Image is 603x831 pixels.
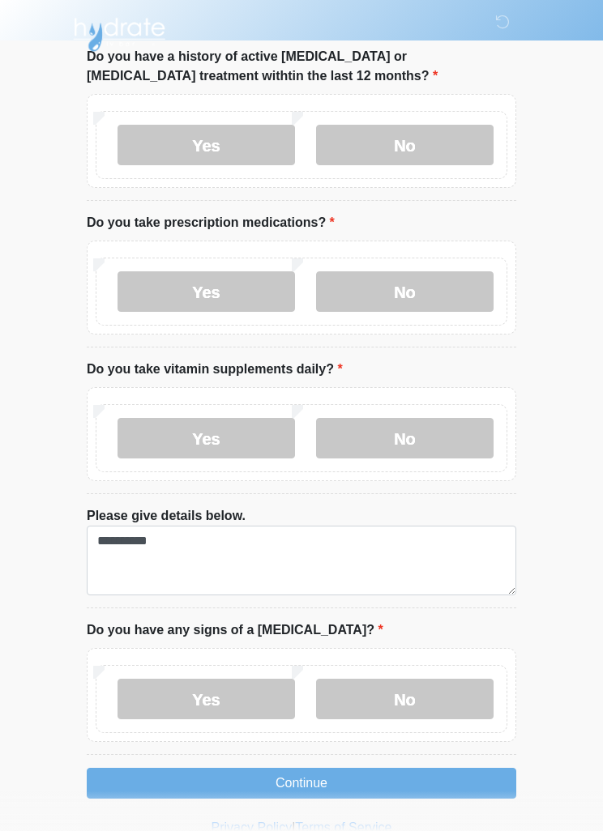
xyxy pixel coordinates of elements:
label: Yes [118,125,295,165]
label: No [316,271,494,312]
label: No [316,679,494,719]
label: Please give details below. [87,506,246,526]
label: Yes [118,418,295,458]
label: Do you take vitamin supplements daily? [87,360,343,379]
label: Yes [118,271,295,312]
label: Do you take prescription medications? [87,213,335,232]
label: No [316,125,494,165]
button: Continue [87,768,516,799]
label: Do you have a history of active [MEDICAL_DATA] or [MEDICAL_DATA] treatment withtin the last 12 mo... [87,47,516,86]
label: Do you have any signs of a [MEDICAL_DATA]? [87,620,383,640]
label: No [316,418,494,458]
label: Yes [118,679,295,719]
img: Hydrate IV Bar - Chandler Logo [71,12,168,53]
